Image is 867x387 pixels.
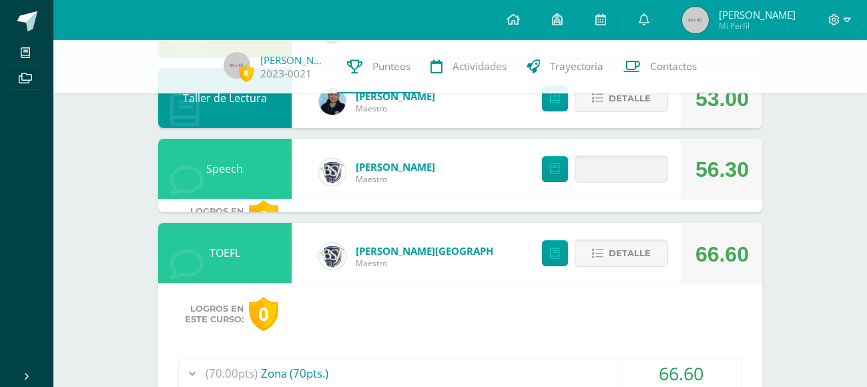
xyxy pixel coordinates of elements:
span: Detalle [609,241,651,266]
span: Logros en este curso: [185,304,244,325]
a: [PERSON_NAME][GEOGRAPHIC_DATA] [356,244,516,258]
a: [PERSON_NAME] [260,53,327,67]
img: 45x45 [224,52,250,79]
span: Maestro [356,103,435,114]
span: Punteos [372,59,410,73]
img: cf0f0e80ae19a2adee6cb261b32f5f36.png [319,159,346,185]
a: [PERSON_NAME] [356,160,435,173]
div: TOEFL [158,223,292,283]
span: Actividades [453,59,507,73]
a: [PERSON_NAME] [356,89,435,103]
div: 66.60 [695,224,749,284]
span: Detalle [609,157,651,181]
a: Punteos [337,40,420,93]
span: Contactos [650,59,697,73]
span: Logros en este curso: [185,206,244,228]
span: Detalle [609,86,651,111]
img: 9587b11a6988a136ca9b298a8eab0d3f.png [319,88,346,115]
span: 8 [239,65,254,81]
div: 0 [249,200,278,234]
div: Speech [158,139,292,199]
a: Trayectoria [517,40,613,93]
img: 45x45 [682,7,709,33]
div: Taller de Lectura [158,68,292,128]
a: Actividades [420,40,517,93]
span: [PERSON_NAME] [719,8,796,21]
div: 0 [249,297,278,331]
button: Detalle [575,155,668,183]
div: 56.30 [695,139,749,200]
span: Trayectoria [550,59,603,73]
button: Detalle [575,85,668,112]
span: Mi Perfil [719,20,796,31]
img: 16c3d0cd5e8cae4aecb86a0a5c6f5782.png [319,243,346,270]
div: 53.00 [695,69,749,129]
span: Maestro [356,258,516,269]
a: Contactos [613,40,707,93]
span: Maestro [356,173,435,185]
a: 2023-0021 [260,67,312,81]
button: Detalle [575,240,668,267]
